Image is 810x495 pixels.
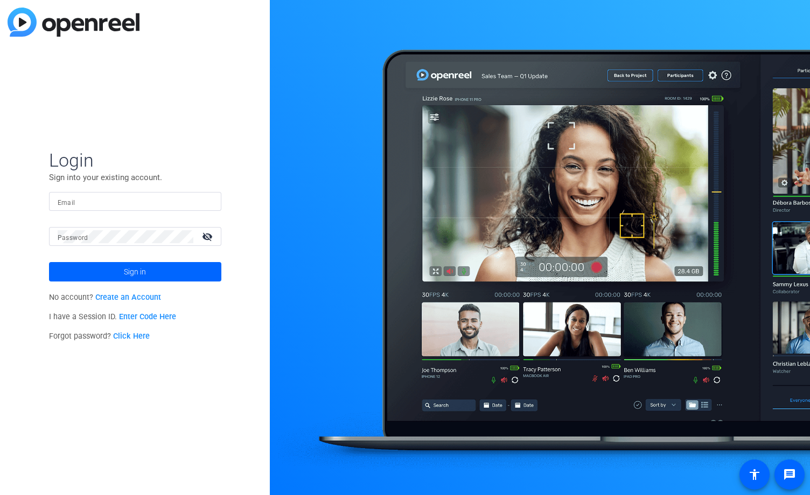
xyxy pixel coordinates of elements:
[783,468,796,481] mat-icon: message
[49,262,221,281] button: Sign in
[49,332,150,341] span: Forgot password?
[95,293,161,302] a: Create an Account
[58,199,75,207] mat-label: Email
[49,312,177,321] span: I have a Session ID.
[748,468,761,481] mat-icon: accessibility
[49,149,221,171] span: Login
[49,293,162,302] span: No account?
[124,258,146,285] span: Sign in
[195,229,221,244] mat-icon: visibility_off
[49,171,221,183] p: Sign into your existing account.
[113,332,150,341] a: Click Here
[58,234,88,242] mat-label: Password
[8,8,139,37] img: blue-gradient.svg
[58,195,213,208] input: Enter Email Address
[119,312,176,321] a: Enter Code Here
